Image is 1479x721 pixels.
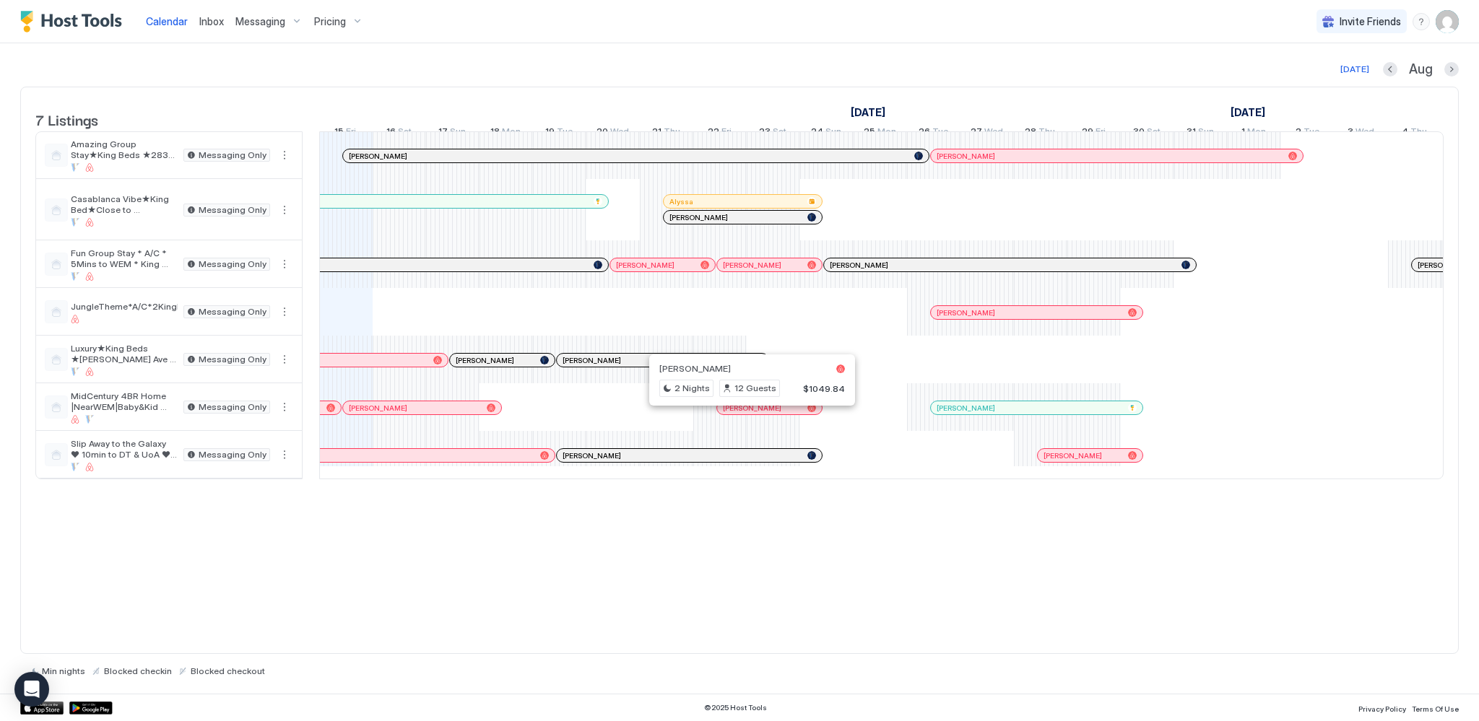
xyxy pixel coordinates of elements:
a: August 17, 2025 [435,123,469,144]
div: Open Intercom Messenger [14,672,49,707]
span: Privacy Policy [1358,704,1406,713]
button: More options [276,255,293,273]
span: 27 [971,126,982,141]
span: 21 [652,126,662,141]
a: August 22, 2025 [704,123,735,144]
a: Calendar [146,14,188,29]
span: Blocked checkin [104,665,172,676]
span: [PERSON_NAME] [937,152,995,161]
div: menu [276,446,293,463]
a: August 31, 2025 [1183,123,1218,144]
span: 23 [759,126,771,141]
div: menu [276,147,293,164]
span: [PERSON_NAME] [669,213,728,222]
span: [PERSON_NAME] [563,356,621,365]
span: 16 [386,126,396,141]
a: Privacy Policy [1358,700,1406,715]
a: Inbox [199,14,224,29]
a: Host Tools Logo [20,11,129,32]
span: 29 [1082,126,1093,141]
span: Fri [721,126,732,141]
span: Inbox [199,15,224,27]
div: menu [1413,13,1430,30]
span: Luxury★King Beds ★[PERSON_NAME] Ave ★Smart Home ★Free Parking [71,343,178,364]
span: [PERSON_NAME] [563,451,621,460]
span: Wed [1356,126,1374,141]
button: More options [276,398,293,416]
span: Wed [984,126,1003,141]
span: Blocked checkout [191,665,265,676]
span: Fri [1096,126,1106,141]
span: 18 [490,126,500,141]
span: 15 [334,126,344,141]
span: 24 [811,126,823,141]
span: 25 [864,126,875,141]
button: [DATE] [1338,61,1371,78]
button: More options [276,351,293,368]
span: Fun Group Stay * A/C * 5Mins to WEM * King Bed * Sleep16 * Crib* [71,248,178,269]
div: User profile [1436,10,1459,33]
a: August 23, 2025 [755,123,790,144]
span: Fri [346,126,356,141]
span: MidCentury 4BR Home |NearWEM|Baby&Kid friendly|A/C [71,390,178,412]
span: [PERSON_NAME] [616,261,675,270]
span: Messaging [235,15,285,28]
span: [PERSON_NAME] [456,356,514,365]
span: Pricing [314,15,346,28]
span: Sun [450,126,466,141]
span: Thu [1038,126,1055,141]
button: More options [276,446,293,463]
span: [PERSON_NAME] [1044,451,1102,460]
a: August 27, 2025 [967,123,1007,144]
span: Calendar [146,15,188,27]
div: [DATE] [1340,63,1369,76]
span: 2 [1296,126,1301,141]
span: 20 [597,126,608,141]
span: Slip Away to the Galaxy ♥ 10min to DT & UoA ♥ Baby Friendly ♥ Free Parking [71,438,178,460]
button: Next month [1444,62,1459,77]
span: 12 Guests [734,382,776,395]
a: Terms Of Use [1412,700,1459,715]
span: Mon [1247,126,1266,141]
a: September 1, 2025 [1227,102,1269,123]
a: August 20, 2025 [593,123,633,144]
span: 2 Nights [675,382,710,395]
span: [PERSON_NAME] [349,152,407,161]
span: © 2025 Host Tools [704,703,767,712]
span: Mon [877,126,896,141]
span: [PERSON_NAME] [723,261,781,270]
span: Mon [502,126,521,141]
span: Thu [1410,126,1427,141]
span: 26 [919,126,930,141]
div: menu [276,303,293,320]
a: August 21, 2025 [649,123,684,144]
span: Thu [664,126,680,141]
span: Wed [610,126,629,141]
span: Terms Of Use [1412,704,1459,713]
span: 4 [1402,126,1408,141]
a: August 24, 2025 [807,123,845,144]
span: 19 [545,126,555,141]
div: menu [276,255,293,273]
span: [PERSON_NAME] [1418,261,1476,270]
a: App Store [20,702,64,715]
a: September 1, 2025 [1238,123,1270,144]
a: September 4, 2025 [1398,123,1431,144]
span: 28 [1025,126,1036,141]
span: $1049.84 [803,383,845,394]
span: 3 [1348,126,1353,141]
span: Casablanca Vibe★King Bed★Close to [PERSON_NAME] Ave and Uof A ★Smart Home★Free Parking [71,193,178,215]
button: More options [276,201,293,219]
a: August 1, 2025 [847,102,889,123]
a: September 3, 2025 [1344,123,1378,144]
button: More options [276,147,293,164]
span: [PERSON_NAME] [723,403,781,413]
span: Sat [398,126,412,141]
span: Sun [825,126,841,141]
button: Previous month [1383,62,1397,77]
span: Sat [1147,126,1161,141]
span: Sat [773,126,786,141]
span: 31 [1187,126,1196,141]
